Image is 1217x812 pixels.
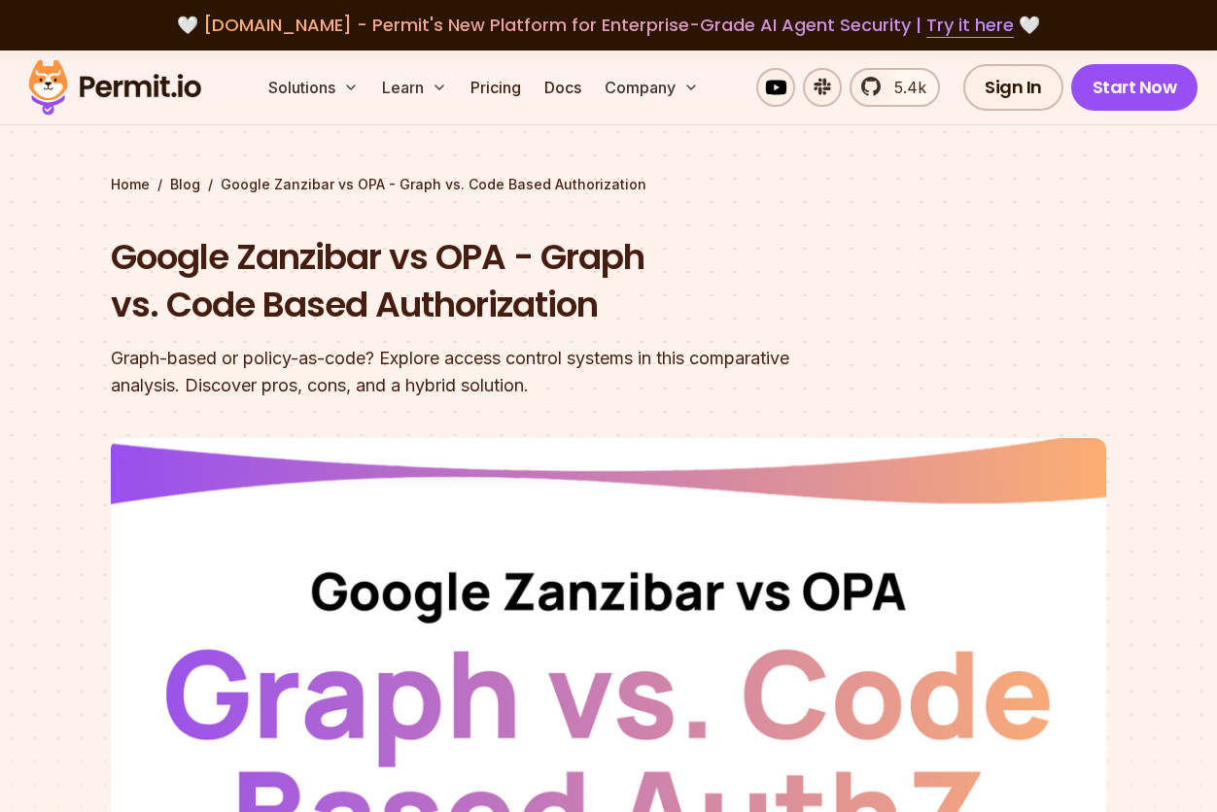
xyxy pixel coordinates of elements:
span: 5.4k [883,76,926,99]
a: Sign In [963,64,1063,111]
div: 🤍 🤍 [47,12,1170,39]
button: Company [597,68,707,107]
span: [DOMAIN_NAME] - Permit's New Platform for Enterprise-Grade AI Agent Security | [203,13,1014,37]
button: Learn [374,68,455,107]
a: Try it here [926,13,1014,38]
a: Start Now [1071,64,1199,111]
button: Solutions [261,68,366,107]
a: Pricing [463,68,529,107]
a: Blog [170,175,200,194]
div: / / [111,175,1106,194]
h1: Google Zanzibar vs OPA - Graph vs. Code Based Authorization [111,233,857,329]
a: 5.4k [850,68,940,107]
img: Permit logo [19,54,210,120]
a: Docs [537,68,589,107]
a: Home [111,175,150,194]
div: Graph-based or policy-as-code? Explore access control systems in this comparative analysis. Disco... [111,345,857,399]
